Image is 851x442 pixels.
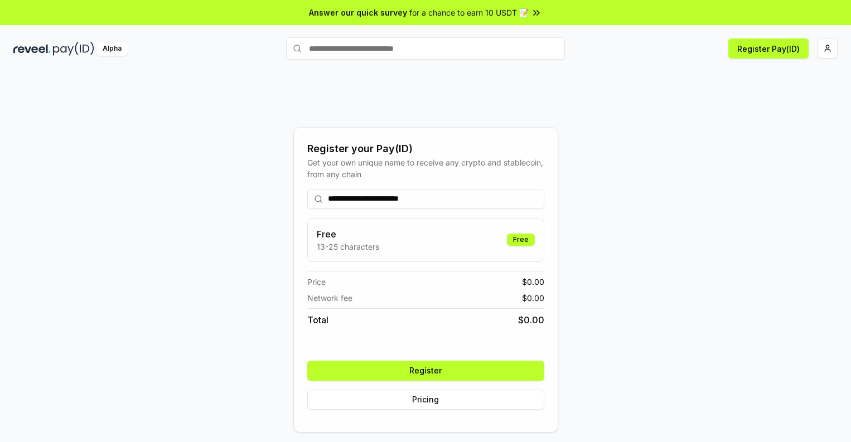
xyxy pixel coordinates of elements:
[307,390,544,410] button: Pricing
[317,241,379,252] p: 13-25 characters
[307,157,544,180] div: Get your own unique name to receive any crypto and stablecoin, from any chain
[507,234,535,246] div: Free
[522,276,544,288] span: $ 0.00
[309,7,407,18] span: Answer our quick survey
[307,313,328,327] span: Total
[317,227,379,241] h3: Free
[307,141,544,157] div: Register your Pay(ID)
[13,42,51,56] img: reveel_dark
[307,276,326,288] span: Price
[307,361,544,381] button: Register
[522,292,544,304] span: $ 0.00
[96,42,128,56] div: Alpha
[728,38,809,59] button: Register Pay(ID)
[53,42,94,56] img: pay_id
[409,7,529,18] span: for a chance to earn 10 USDT 📝
[307,292,352,304] span: Network fee
[518,313,544,327] span: $ 0.00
